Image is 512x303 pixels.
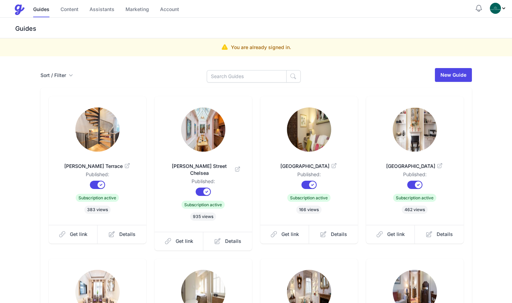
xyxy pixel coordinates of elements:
[155,232,204,250] a: Get link
[281,231,299,238] span: Get link
[33,2,49,17] a: Guides
[181,107,225,152] img: wq8sw0j47qm6nw759ko380ndfzun
[377,171,453,181] dd: Published:
[271,163,347,170] span: [GEOGRAPHIC_DATA]
[377,163,453,170] span: [GEOGRAPHIC_DATA]
[75,107,120,152] img: mtasz01fldrr9v8cnif9arsj44ov
[437,231,453,238] span: Details
[287,194,331,202] span: Subscription active
[366,225,415,244] a: Get link
[60,171,135,181] dd: Published:
[76,194,119,202] span: Subscription active
[40,72,73,79] button: Sort / Filter
[393,107,437,152] img: hdmgvwaq8kfuacaafu0ghkkjd0oq
[14,4,25,15] img: Guestive Guides
[231,44,291,51] p: You are already signed in.
[331,231,347,238] span: Details
[60,163,135,170] span: [PERSON_NAME] Terrace
[166,154,241,178] a: [PERSON_NAME] Street Chelsea
[402,206,428,214] span: 462 views
[207,70,287,83] input: Search Guides
[49,225,98,244] a: Get link
[435,68,472,82] a: New Guide
[296,206,322,214] span: 166 views
[125,2,149,17] a: Marketing
[70,231,87,238] span: Get link
[225,238,241,245] span: Details
[160,2,179,17] a: Account
[490,3,501,14] img: oovs19i4we9w73xo0bfpgswpi0cd
[60,154,135,171] a: [PERSON_NAME] Terrace
[271,171,347,181] dd: Published:
[119,231,136,238] span: Details
[287,107,331,152] img: 9b5v0ir1hdq8hllsqeesm40py5rd
[97,225,146,244] a: Details
[14,25,512,33] h3: Guides
[90,2,114,17] a: Assistants
[475,4,483,12] button: Notifications
[377,154,453,171] a: [GEOGRAPHIC_DATA]
[387,231,405,238] span: Get link
[309,225,358,244] a: Details
[176,238,193,245] span: Get link
[181,201,225,209] span: Subscription active
[271,154,347,171] a: [GEOGRAPHIC_DATA]
[490,3,506,14] div: Profile Menu
[84,206,111,214] span: 383 views
[60,2,78,17] a: Content
[415,225,464,244] a: Details
[393,194,436,202] span: Subscription active
[166,178,241,188] dd: Published:
[260,225,309,244] a: Get link
[166,163,241,177] span: [PERSON_NAME] Street Chelsea
[203,232,252,250] a: Details
[190,212,216,221] span: 935 views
